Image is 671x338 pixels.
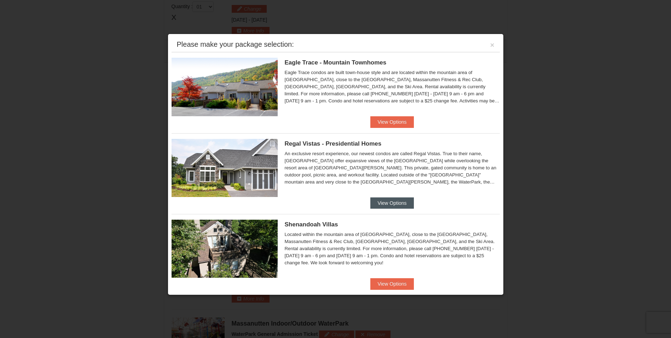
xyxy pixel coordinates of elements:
[177,41,294,48] div: Please make your package selection:
[370,197,413,209] button: View Options
[285,150,500,186] div: An exclusive resort experience, our newest condos are called Regal Vistas. True to their name, [G...
[285,69,500,105] div: Eagle Trace condos are built town-house style and are located within the mountain area of [GEOGRA...
[490,41,494,49] button: ×
[370,278,413,289] button: View Options
[172,139,278,197] img: 19218991-1-902409a9.jpg
[285,59,387,66] span: Eagle Trace - Mountain Townhomes
[285,221,338,228] span: Shenandoah Villas
[285,140,382,147] span: Regal Vistas - Presidential Homes
[172,58,278,116] img: 19218983-1-9b289e55.jpg
[172,220,278,278] img: 19219019-2-e70bf45f.jpg
[285,231,500,266] div: Located within the mountain area of [GEOGRAPHIC_DATA], close to the [GEOGRAPHIC_DATA], Massanutte...
[370,116,413,128] button: View Options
